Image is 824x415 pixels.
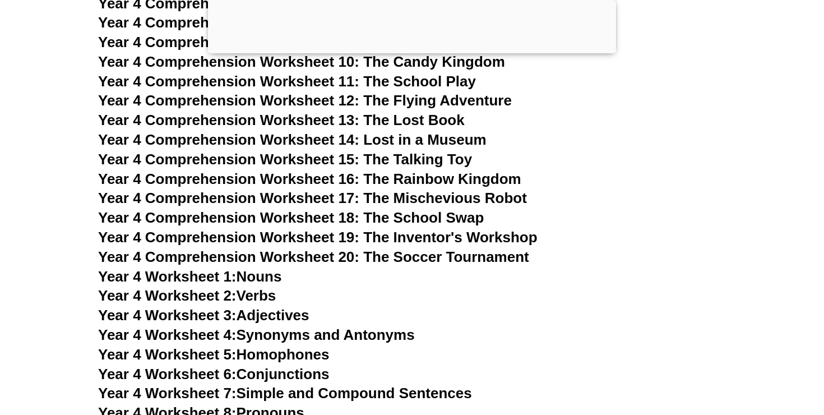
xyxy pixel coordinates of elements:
a: Year 4 Worksheet 6:Conjunctions [98,366,330,382]
a: Year 4 Worksheet 5:Homophones [98,346,330,363]
a: Year 4 Comprehension Worksheet 18: The School Swap [98,209,484,226]
iframe: Chat Widget [632,288,824,415]
a: Year 4 Comprehension Worksheet 13: The Lost Book [98,112,465,128]
a: Year 4 Comprehension Worksheet 16: The Rainbow Kingdom [98,170,521,187]
a: Year 4 Comprehension Worksheet 17: The Mischevious Robot [98,190,527,206]
a: Year 4 Comprehension Worksheet 12: The Flying Adventure [98,92,512,109]
a: Year 4 Comprehension Worksheet 19: The Inventor's Workshop [98,229,538,246]
span: Year 4 Worksheet 5: [98,346,237,363]
a: Year 4 Comprehension Worksheet 15: The Talking Toy [98,151,472,168]
span: Year 4 Worksheet 6: [98,366,237,382]
a: Year 4 Worksheet 7:Simple and Compound Sentences [98,385,472,402]
a: Year 4 Comprehension Worksheet 9: The School Science Fair [98,34,524,50]
span: Year 4 Worksheet 3: [98,307,237,324]
a: Year 4 Comprehension Worksheet 11: The School Play [98,73,476,90]
span: Year 4 Worksheet 1: [98,268,237,285]
a: Year 4 Worksheet 4:Synonyms and Antonyms [98,326,415,343]
span: Year 4 Worksheet 2: [98,287,237,304]
a: Year 4 Comprehension Worksheet 8: The Animal Adventure Club [98,14,545,31]
span: Year 4 Worksheet 4: [98,326,237,343]
span: Year 4 Worksheet 7: [98,385,237,402]
a: Year 4 Worksheet 3:Adjectives [98,307,309,324]
a: Year 4 Worksheet 1:Nouns [98,268,281,285]
a: Year 4 Worksheet 2:Verbs [98,287,276,304]
a: Year 4 Comprehension Worksheet 20: The Soccer Tournament [98,248,529,265]
a: Year 4 Comprehension Worksheet 14: Lost in a Museum [98,131,487,148]
a: Year 4 Comprehension Worksheet 10: The Candy Kingdom [98,53,505,70]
